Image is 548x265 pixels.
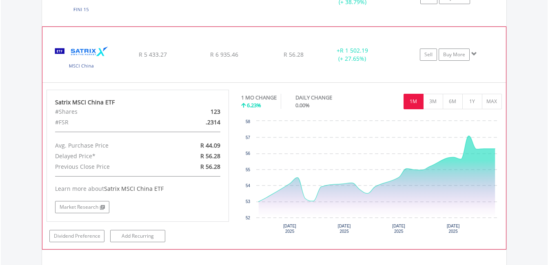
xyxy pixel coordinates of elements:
text: 52 [246,216,251,220]
div: 123 [167,106,226,117]
a: Add Recurring [110,230,165,242]
span: R 6 935.46 [210,51,238,58]
div: Learn more about [55,185,221,193]
a: Sell [420,49,437,61]
div: DAILY CHANGE [295,94,361,102]
text: 56 [246,151,251,156]
div: Avg. Purchase Price [49,140,167,151]
div: 1 MO CHANGE [241,94,277,102]
text: [DATE] 2025 [447,224,460,234]
div: Delayed Price* [49,151,167,161]
text: 55 [246,168,251,172]
text: [DATE] 2025 [392,224,405,234]
a: Dividend Preference [49,230,104,242]
span: R 44.09 [200,141,220,149]
div: + (+ 27.65%) [322,46,383,63]
span: Satrix MSCI China ETF [104,185,164,192]
span: 0.00% [295,102,310,109]
svg: Interactive chart [241,117,501,239]
span: R 5 433.27 [139,51,167,58]
span: R 56.28 [284,51,304,58]
div: #FSR [49,117,167,128]
div: Satrix MSCI China ETF [55,98,221,106]
span: 6.23% [247,102,261,109]
text: [DATE] 2025 [283,224,296,234]
text: 58 [246,119,251,124]
div: Chart. Highcharts interactive chart. [241,117,502,239]
div: .2314 [167,117,226,128]
text: [DATE] 2025 [338,224,351,234]
button: 1M [404,94,424,109]
button: 1Y [462,94,482,109]
button: 6M [443,94,463,109]
span: R 1 502.19 [340,46,368,54]
a: Buy More [439,49,470,61]
text: 54 [246,183,251,188]
img: EQU.ZA.STXCHN.png [47,37,117,80]
span: R 56.28 [200,152,220,160]
div: #Shares [49,106,167,117]
text: 53 [246,199,251,204]
span: R 56.28 [200,163,220,170]
text: 57 [246,135,251,140]
div: Previous Close Price [49,161,167,172]
a: Market Research [55,201,109,213]
button: 3M [423,94,443,109]
button: MAX [482,94,502,109]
